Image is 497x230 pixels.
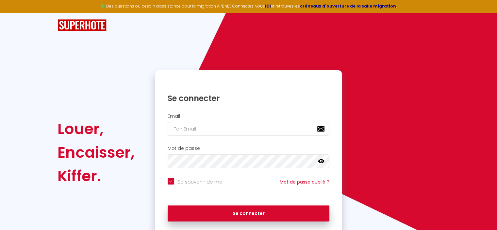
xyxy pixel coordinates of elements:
button: Ouvrir le widget de chat LiveChat [5,3,25,22]
h2: Mot de passe [168,146,330,151]
h1: Se connecter [168,93,330,103]
div: Kiffer. [58,164,135,188]
img: SuperHote logo [58,19,107,31]
button: Se connecter [168,205,330,222]
a: créneaux d'ouverture de la salle migration [300,3,396,9]
input: Ton Email [168,122,330,136]
a: Mot de passe oublié ? [280,179,329,185]
div: Louer, [58,117,135,141]
a: ICI [265,3,271,9]
div: Encaisser, [58,141,135,164]
h2: Email [168,114,330,119]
